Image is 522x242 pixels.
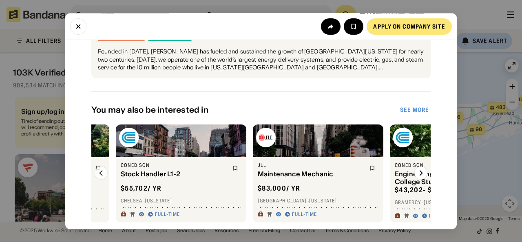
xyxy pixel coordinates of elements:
[121,170,228,178] div: Stock Handler L1-2
[400,107,429,113] div: See more
[119,128,139,147] img: conEdison logo
[258,162,365,169] div: JLL
[258,170,365,178] div: Maintenance Mechanic
[95,167,108,180] img: Left Arrow
[121,198,241,204] div: Chelsea · [US_STATE]
[121,162,228,169] div: conEdison
[429,213,458,219] div: Internship
[91,105,398,115] div: You may also be interested in
[155,211,180,218] div: Full-time
[98,48,424,72] div: Founded in [DATE], [PERSON_NAME] has fueled and sustained the growth of [GEOGRAPHIC_DATA][US_STAT...
[414,167,427,180] img: Right Arrow
[373,23,445,29] div: Apply on company site
[121,184,161,193] div: $ 55,702 / yr
[292,211,317,218] div: Full-time
[395,199,515,206] div: Gramercy · [US_STATE]
[70,18,86,34] button: Close
[258,198,378,204] div: [GEOGRAPHIC_DATA] · [US_STATE]
[258,184,300,193] div: $ 83,000 / yr
[393,128,413,147] img: conEdison logo
[395,162,502,169] div: conEdison
[395,170,502,186] div: Engineering Aide Temp Coops - College Students (Engineering Majors)
[256,128,276,147] img: JLL logo
[395,186,467,194] div: $ 43,202 - $61,194 / yr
